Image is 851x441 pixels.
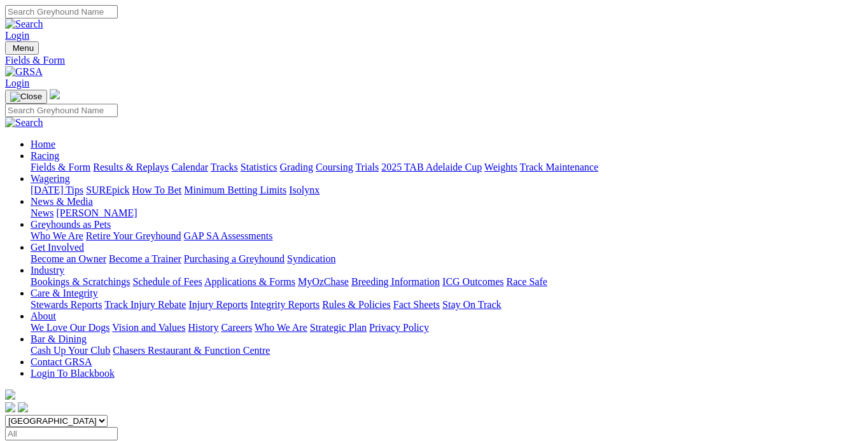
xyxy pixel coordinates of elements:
[31,345,110,356] a: Cash Up Your Club
[31,299,846,311] div: Care & Integrity
[93,162,169,172] a: Results & Replays
[188,299,248,310] a: Injury Reports
[184,253,285,264] a: Purchasing a Greyhound
[104,299,186,310] a: Track Injury Rebate
[31,311,56,321] a: About
[381,162,482,172] a: 2025 TAB Adelaide Cup
[355,162,379,172] a: Trials
[310,322,367,333] a: Strategic Plan
[287,253,335,264] a: Syndication
[322,299,391,310] a: Rules & Policies
[50,89,60,99] img: logo-grsa-white.png
[484,162,517,172] a: Weights
[5,55,846,66] a: Fields & Form
[31,150,59,161] a: Racing
[250,299,320,310] a: Integrity Reports
[298,276,349,287] a: MyOzChase
[31,253,106,264] a: Become an Owner
[31,185,83,195] a: [DATE] Tips
[211,162,238,172] a: Tracks
[132,185,182,195] a: How To Bet
[241,162,278,172] a: Statistics
[13,43,34,53] span: Menu
[442,276,503,287] a: ICG Outcomes
[31,356,92,367] a: Contact GRSA
[113,345,270,356] a: Chasers Restaurant & Function Centre
[5,5,118,18] input: Search
[280,162,313,172] a: Grading
[184,185,286,195] a: Minimum Betting Limits
[5,427,118,440] input: Select date
[56,207,137,218] a: [PERSON_NAME]
[5,30,29,41] a: Login
[520,162,598,172] a: Track Maintenance
[31,276,130,287] a: Bookings & Scratchings
[31,139,55,150] a: Home
[5,18,43,30] img: Search
[31,253,846,265] div: Get Involved
[506,276,547,287] a: Race Safe
[5,402,15,412] img: facebook.svg
[31,162,90,172] a: Fields & Form
[442,299,501,310] a: Stay On Track
[221,322,252,333] a: Careers
[171,162,208,172] a: Calendar
[31,196,93,207] a: News & Media
[86,185,129,195] a: SUREpick
[31,322,109,333] a: We Love Our Dogs
[5,41,39,55] button: Toggle navigation
[5,117,43,129] img: Search
[255,322,307,333] a: Who We Are
[31,242,84,253] a: Get Involved
[109,253,181,264] a: Become a Trainer
[31,173,70,184] a: Wagering
[5,66,43,78] img: GRSA
[31,207,846,219] div: News & Media
[112,322,185,333] a: Vision and Values
[5,389,15,400] img: logo-grsa-white.png
[18,402,28,412] img: twitter.svg
[184,230,273,241] a: GAP SA Assessments
[351,276,440,287] a: Breeding Information
[31,368,115,379] a: Login To Blackbook
[188,322,218,333] a: History
[393,299,440,310] a: Fact Sheets
[86,230,181,241] a: Retire Your Greyhound
[10,92,42,102] img: Close
[31,299,102,310] a: Stewards Reports
[5,78,29,88] a: Login
[132,276,202,287] a: Schedule of Fees
[31,265,64,276] a: Industry
[31,230,83,241] a: Who We Are
[31,207,53,218] a: News
[31,185,846,196] div: Wagering
[31,230,846,242] div: Greyhounds as Pets
[5,90,47,104] button: Toggle navigation
[31,276,846,288] div: Industry
[31,322,846,333] div: About
[31,333,87,344] a: Bar & Dining
[5,104,118,117] input: Search
[31,162,846,173] div: Racing
[31,345,846,356] div: Bar & Dining
[316,162,353,172] a: Coursing
[31,219,111,230] a: Greyhounds as Pets
[204,276,295,287] a: Applications & Forms
[31,288,98,298] a: Care & Integrity
[289,185,320,195] a: Isolynx
[369,322,429,333] a: Privacy Policy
